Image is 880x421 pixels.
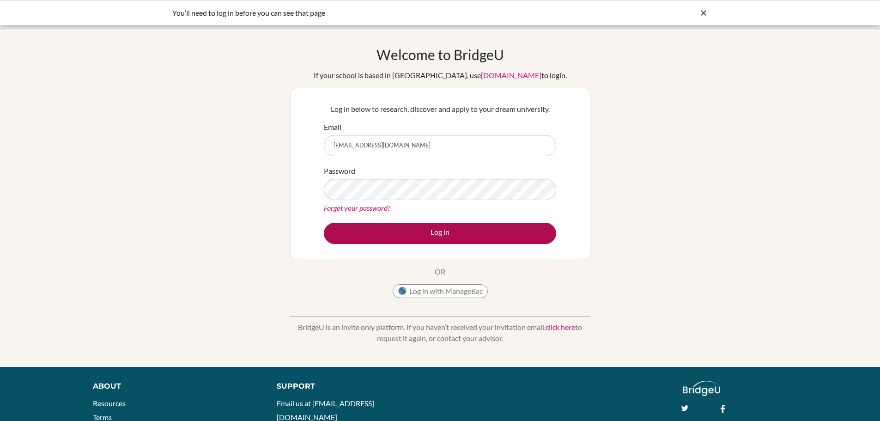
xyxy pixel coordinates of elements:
[324,203,390,212] a: Forgot your password?
[93,381,256,392] div: About
[324,122,341,133] label: Email
[683,381,720,396] img: logo_white@2x-f4f0deed5e89b7ecb1c2cc34c3e3d731f90f0f143d5ea2071677605dd97b5244.png
[277,381,429,392] div: Support
[93,399,126,408] a: Resources
[481,71,541,79] a: [DOMAIN_NAME]
[435,266,445,277] p: OR
[324,104,556,115] p: Log in below to research, discover and apply to your dream university.
[376,46,504,63] h1: Welcome to BridgeU
[314,70,567,81] div: If your school is based in [GEOGRAPHIC_DATA], use to login.
[546,323,575,331] a: click here
[393,284,488,298] button: Log in with ManageBac
[324,165,355,177] label: Password
[172,7,570,18] div: You’ll need to log in before you can see that page
[324,223,556,244] button: Log in
[290,322,590,344] p: BridgeU is an invite only platform. If you haven’t received your invitation email, to request it ...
